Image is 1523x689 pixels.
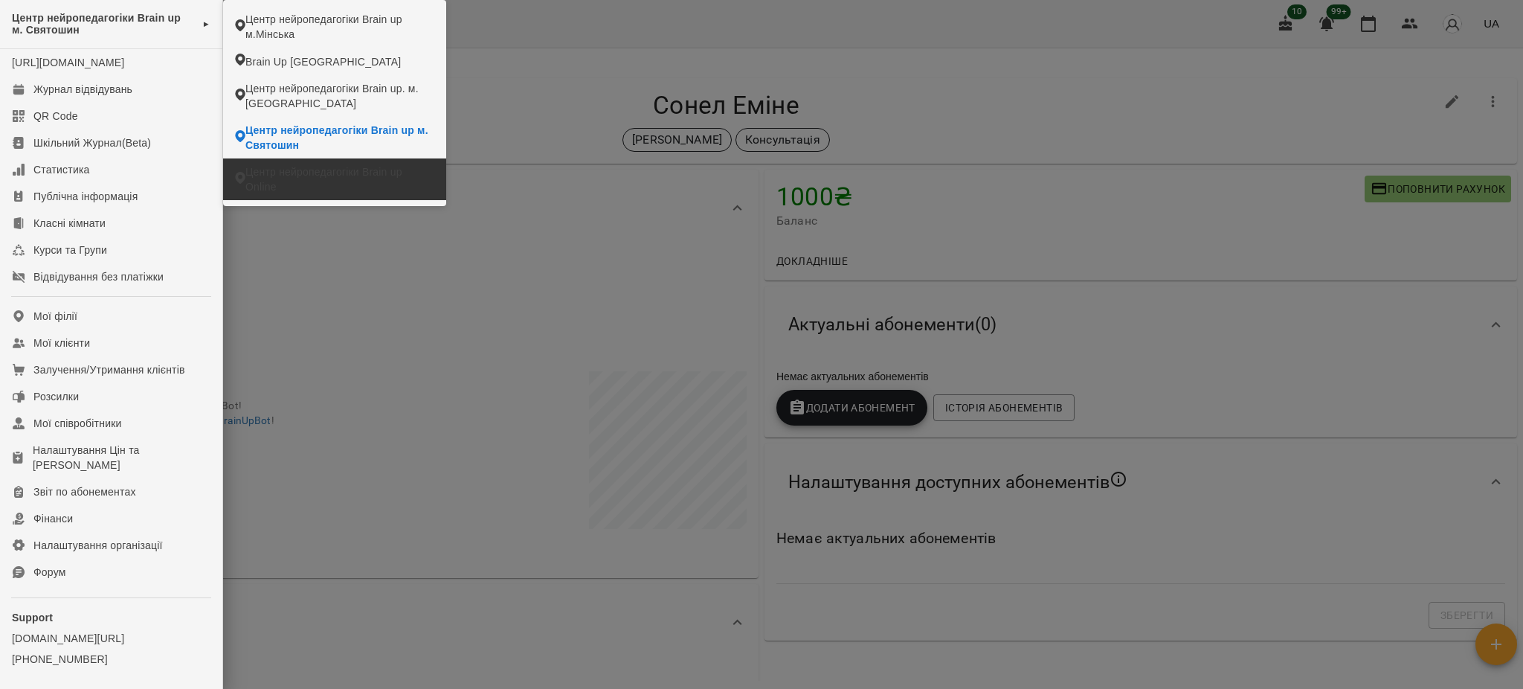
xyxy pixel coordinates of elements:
p: Support [12,610,210,625]
div: Розсилки [33,389,79,404]
div: Публічна інформація [33,189,138,204]
div: Фінанси [33,511,73,526]
div: Мої філії [33,309,77,324]
span: ► [202,18,210,30]
div: Курси та Групи [33,243,107,257]
div: Налаштування Цін та [PERSON_NAME] [33,443,210,472]
div: Залучення/Утримання клієнтів [33,362,185,377]
span: Центр нейропедагогіки Brain up м. Святошин [245,123,434,153]
div: Форум [33,565,66,580]
a: [DOMAIN_NAME][URL] [12,631,210,646]
div: Шкільний Журнал(Beta) [33,135,151,150]
a: [PHONE_NUMBER] [12,652,210,667]
span: Центр нейропедагогіки Brain up Online [245,164,434,194]
div: QR Code [33,109,78,124]
span: Центр нейропедагогіки Brain up м.Мінська [245,12,434,42]
span: Центр нейропедагогіки Brain up м. Святошин [12,12,195,36]
span: Центр нейропедагогіки Brain up. м. [GEOGRAPHIC_DATA] [245,81,434,111]
div: Відвідування без платіжки [33,269,164,284]
a: [URL][DOMAIN_NAME] [12,57,124,68]
span: Brain Up [GEOGRAPHIC_DATA] [245,54,401,69]
div: Журнал відвідувань [33,82,132,97]
div: Класні кімнати [33,216,106,231]
div: Статистика [33,162,90,177]
div: Мої співробітники [33,416,122,431]
div: Звіт по абонементах [33,484,136,499]
div: Налаштування організації [33,538,163,553]
div: Мої клієнти [33,336,90,350]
